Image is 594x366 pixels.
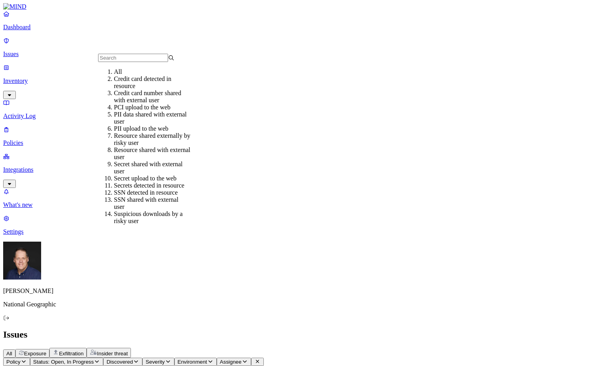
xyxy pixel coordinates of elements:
p: Integrations [3,166,591,173]
a: Policies [3,126,591,146]
span: Discovered [106,359,133,365]
p: [PERSON_NAME] [3,287,591,295]
a: Dashboard [3,10,591,31]
p: Activity Log [3,113,591,120]
div: PII upload to the web [114,125,190,132]
div: PCI upload to the web [114,104,190,111]
div: Credit card number shared with external user [114,90,190,104]
span: Exposure [24,351,46,357]
a: Integrations [3,153,591,187]
div: SSN detected in resource [114,189,190,196]
p: Issues [3,51,591,58]
span: Assignee [220,359,242,365]
img: Mark DeCarlo [3,242,41,280]
div: PII data shared with external user [114,111,190,125]
h2: Issues [3,329,591,340]
a: Settings [3,215,591,235]
div: Secret upload to the web [114,175,190,182]
span: Severity [146,359,165,365]
div: Resource shared with external user [114,146,190,161]
p: What's new [3,201,591,208]
a: What's new [3,188,591,208]
div: Credit card detected in resource [114,75,190,90]
input: Search [98,54,168,62]
p: Policies [3,139,591,146]
a: Inventory [3,64,591,98]
div: Suspicious downloads by a risky user [114,210,190,225]
p: National Geographic [3,301,591,308]
div: Resource shared externally by risky user [114,132,190,146]
a: MIND [3,3,591,10]
img: MIND [3,3,26,10]
p: Settings [3,228,591,235]
div: Secret shared with external user [114,161,190,175]
span: Policy [6,359,21,365]
a: Activity Log [3,99,591,120]
div: Secrets detected in resource [114,182,190,189]
span: Status: Open, In Progress [33,359,94,365]
div: All [114,68,190,75]
span: Insider threat [97,351,128,357]
div: SSN shared with external user [114,196,190,210]
span: Exfiltration [59,351,83,357]
span: All [6,351,12,357]
span: Environment [178,359,207,365]
p: Dashboard [3,24,591,31]
p: Inventory [3,77,591,84]
a: Issues [3,37,591,58]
